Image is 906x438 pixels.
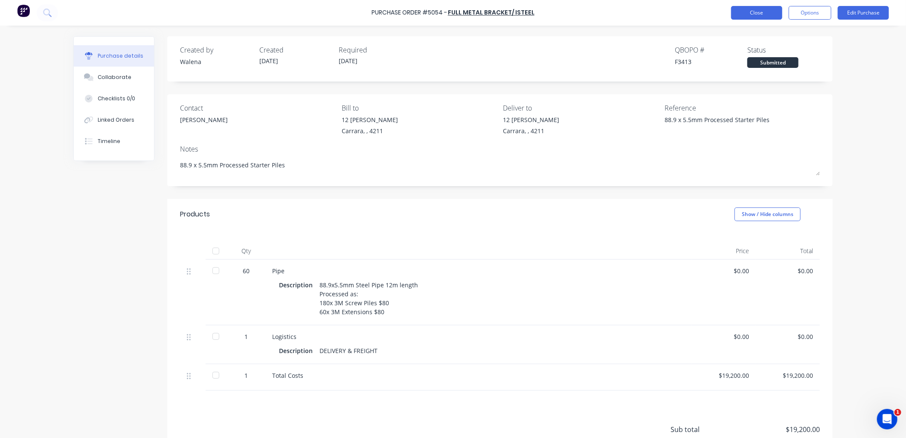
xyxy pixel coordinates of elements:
[747,45,820,55] div: Status
[319,279,418,318] div: 88.9x5.5mm Steel Pipe 12m length Processed as: 180x 3M Screw Piles $80 60x 3M Extensions $80
[180,209,210,219] div: Products
[234,332,258,341] div: 1
[227,242,265,260] div: Qty
[692,242,756,260] div: Price
[838,6,889,20] button: Edit Purchase
[272,371,685,380] div: Total Costs
[747,57,799,68] div: Submitted
[763,371,813,380] div: $19,200.00
[877,409,897,429] iframe: Intercom live chat
[699,266,749,275] div: $0.00
[319,345,377,357] div: DELIVERY & FREIGHT
[272,332,685,341] div: Logistics
[735,424,820,435] span: $19,200.00
[448,9,534,17] a: Full Metal Bracket/ ISTEEL
[894,409,901,416] span: 1
[17,4,30,17] img: Factory
[699,371,749,380] div: $19,200.00
[180,144,820,154] div: Notes
[675,57,747,66] div: F3413
[503,103,659,113] div: Deliver to
[98,52,143,60] div: Purchase details
[699,332,749,341] div: $0.00
[180,103,335,113] div: Contact
[74,67,154,88] button: Collaborate
[503,115,560,124] div: 12 [PERSON_NAME]
[756,242,820,260] div: Total
[234,371,258,380] div: 1
[665,115,771,134] textarea: 88.9 x 5.5mm Processed Starter Piles
[665,103,820,113] div: Reference
[74,45,154,67] button: Purchase details
[98,137,120,145] div: Timeline
[180,115,228,124] div: [PERSON_NAME]
[372,9,447,18] div: Purchase Order #5054 -
[789,6,831,20] button: Options
[671,424,735,435] span: Sub total
[279,345,319,357] div: Description
[763,332,813,341] div: $0.00
[735,207,801,221] button: Show / Hide columns
[74,88,154,109] button: Checklists 0/0
[675,45,747,55] div: QBO PO #
[259,45,332,55] div: Created
[503,126,560,135] div: Carrara, , 4211
[98,95,135,102] div: Checklists 0/0
[180,45,253,55] div: Created by
[342,115,398,124] div: 12 [PERSON_NAME]
[180,57,253,66] div: Walena
[342,103,497,113] div: Bill to
[279,279,319,291] div: Description
[272,266,685,275] div: Pipe
[98,116,134,124] div: Linked Orders
[234,266,258,275] div: 60
[98,73,131,81] div: Collaborate
[74,109,154,131] button: Linked Orders
[74,131,154,152] button: Timeline
[342,126,398,135] div: Carrara, , 4211
[180,156,820,175] textarea: 88.9 x 5.5mm Processed Starter Piles
[339,45,411,55] div: Required
[763,266,813,275] div: $0.00
[731,6,782,20] button: Close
